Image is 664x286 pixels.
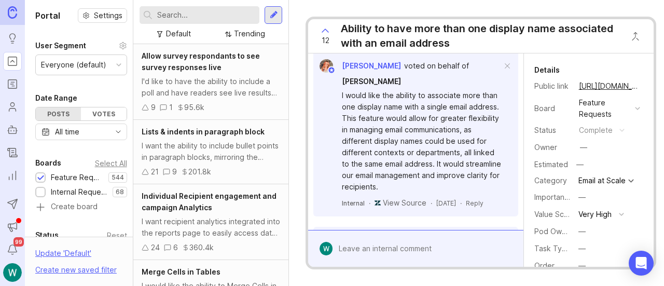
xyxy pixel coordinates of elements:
p: 68 [116,188,124,196]
div: 95.6k [184,102,204,113]
div: · [460,199,462,208]
div: Boards [35,157,61,169]
div: Status [534,125,571,136]
span: Lists & indents in paragraph block [142,127,265,136]
span: Merge Cells in Tables [142,267,220,276]
button: Close button [625,26,646,47]
label: Pod Ownership [534,227,587,236]
div: Public link [534,80,571,92]
label: Order [534,261,555,270]
button: Announcements [3,217,22,236]
div: — [578,192,586,203]
div: User Segment [35,39,86,52]
button: Settings [78,8,127,23]
div: Very High [578,209,612,220]
div: Trending [234,28,265,39]
img: Canny Home [8,6,17,18]
div: · [431,199,432,208]
div: Estimated [534,161,568,168]
a: Bronwen W[PERSON_NAME] [313,59,401,73]
div: Board [534,103,571,114]
a: Create board [35,203,127,212]
div: — [578,260,586,271]
a: Reporting [3,166,22,185]
div: Feature Requests [579,97,631,120]
span: Allow survey respondants to see survey responses live [142,51,260,72]
div: I want recipient analytics integrated into the reports page to easily access data on email engage... [142,216,280,239]
div: Ability to have more than one display name associated with an email address [341,21,619,50]
time: [DATE] [436,199,456,207]
a: Portal [3,52,22,71]
div: — [578,243,586,254]
div: 1 [169,102,173,113]
a: Roadmaps [3,75,22,93]
img: Wendy Pham [320,242,333,255]
div: — [573,158,587,171]
div: 201.8k [188,166,211,178]
div: complete [579,125,613,136]
a: Changelog [3,143,22,162]
span: Individual Recipient engagement and campaign Analytics [142,192,276,212]
a: Lists & indents in paragraph blockI want the ability to include bullet points in paragraph blocks... [133,120,288,184]
div: · [369,199,370,208]
a: Autopilot [3,120,22,139]
a: Individual Recipient engagement and campaign AnalyticsI want recipient analytics integrated into ... [133,184,288,260]
div: — [578,226,586,237]
span: [PERSON_NAME] [342,77,401,86]
div: Reply [466,199,483,208]
div: Category [534,175,571,186]
a: Allow survey respondants to see survey responses liveI'd like to have the ability to include a po... [133,44,288,120]
div: Everyone (default) [41,59,106,71]
div: Reset [107,233,127,238]
p: 544 [112,173,124,182]
img: member badge [328,66,336,74]
div: Date Range [35,92,77,104]
a: [PERSON_NAME] [342,76,401,87]
img: Wendy Pham [3,263,22,282]
h1: Portal [35,9,60,22]
div: Open Intercom Messenger [629,251,654,276]
div: Select All [95,160,127,166]
div: Votes [81,107,126,120]
div: All time [55,126,79,138]
div: Create new saved filter [35,264,117,276]
div: 9 [151,102,156,113]
div: I want the ability to include bullet points in paragraph blocks, mirroring the functionality avai... [142,140,280,163]
div: Status [35,229,59,241]
div: 24 [151,242,160,253]
div: — [580,142,587,153]
span: 12 [322,35,329,46]
div: Internal [342,199,365,208]
a: View Source [383,198,426,208]
img: Bronwen W [316,59,337,73]
svg: toggle icon [110,128,127,136]
div: Email at Scale [578,177,626,184]
a: Ideas [3,29,22,48]
div: 9 [172,166,177,178]
div: I would like the ability to associate more than one display name with a single email address. Thi... [342,90,501,193]
label: Value Scale [534,210,574,219]
button: Notifications [3,240,22,259]
div: Details [534,64,560,76]
input: Search... [157,9,255,21]
span: [PERSON_NAME] [342,61,401,70]
div: Posts [36,107,81,120]
div: 360.4k [189,242,214,253]
span: View Source [383,198,426,207]
span: Settings [94,10,122,21]
span: 99 [13,237,24,247]
div: voted on behalf of [404,60,469,72]
div: I'd like to have the ability to include a poll and have readers see live results as they engage w... [142,76,280,99]
a: Users [3,98,22,116]
label: Importance [534,193,573,201]
div: Feature Requests [51,172,103,183]
div: 6 [173,242,178,253]
button: Send to Autopilot [3,195,22,213]
div: Update ' Default ' [35,248,91,264]
div: Default [166,28,191,39]
img: zendesk [375,200,381,206]
div: Owner [534,142,571,153]
div: 21 [151,166,159,178]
